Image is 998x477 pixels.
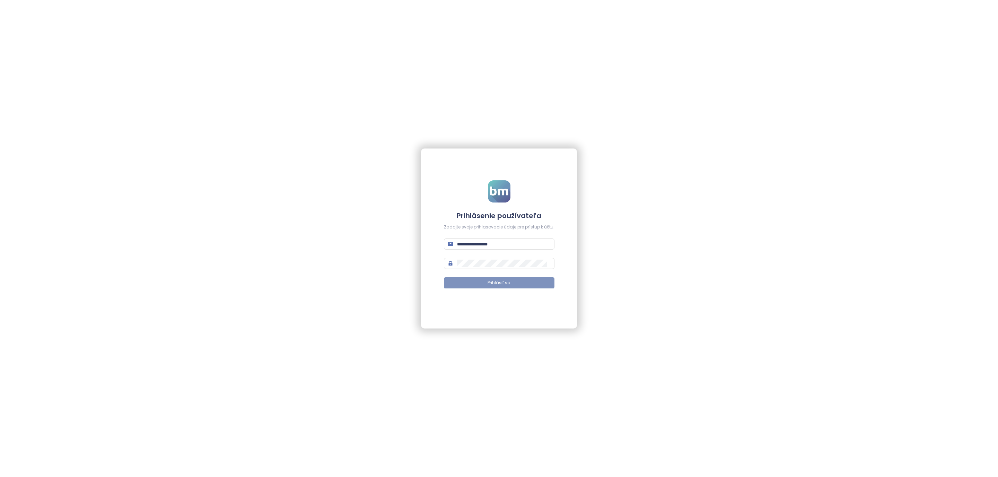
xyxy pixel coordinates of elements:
[448,242,453,246] span: mail
[488,280,510,286] span: Prihlásiť sa
[444,224,554,231] div: Zadajte svoje prihlasovacie údaje pre prístup k účtu.
[444,211,554,220] h4: Prihlásenie používateľa
[488,180,510,202] img: logo
[448,261,453,266] span: lock
[444,277,554,288] button: Prihlásiť sa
